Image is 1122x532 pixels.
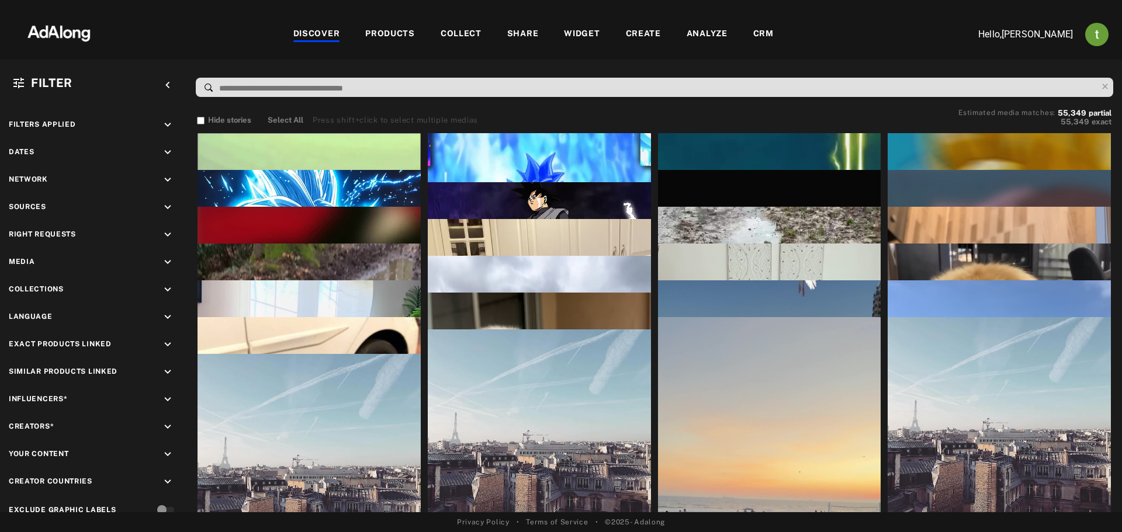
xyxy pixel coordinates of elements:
[9,203,46,211] span: Sources
[9,477,92,485] span: Creator Countries
[161,119,174,131] i: keyboard_arrow_down
[161,201,174,214] i: keyboard_arrow_down
[753,27,774,41] div: CRM
[956,27,1073,41] p: Hello, [PERSON_NAME]
[507,27,539,41] div: SHARE
[313,114,478,126] div: Press shift+click to select multiple medias
[161,283,174,296] i: keyboard_arrow_down
[365,27,415,41] div: PRODUCTS
[9,422,54,430] span: Creators*
[161,311,174,324] i: keyboard_arrow_down
[161,79,174,92] i: keyboard_arrow_left
[161,256,174,269] i: keyboard_arrow_down
[161,146,174,159] i: keyboard_arrow_down
[161,228,174,241] i: keyboard_arrow_down
[687,27,728,41] div: ANALYZE
[9,148,34,156] span: Dates
[1058,109,1086,117] span: 55,349
[1082,20,1111,49] button: Account settings
[9,285,64,293] span: Collections
[9,120,76,128] span: Filters applied
[526,517,588,527] a: Terms of Service
[958,109,1055,117] span: Estimated media matches:
[595,517,598,527] span: •
[605,517,665,527] span: © 2025 - Adalong
[197,114,251,126] button: Hide stories
[9,175,48,183] span: Network
[564,27,600,41] div: WIDGET
[9,258,35,266] span: Media
[161,173,174,186] i: keyboard_arrow_down
[9,230,76,238] span: Right Requests
[457,517,510,527] a: Privacy Policy
[1058,110,1111,116] button: 55,349partial
[161,338,174,351] i: keyboard_arrow_down
[161,448,174,461] i: keyboard_arrow_down
[161,393,174,406] i: keyboard_arrow_down
[9,340,112,348] span: Exact Products Linked
[441,27,482,41] div: COLLECT
[9,450,68,458] span: Your Content
[8,15,110,50] img: 63233d7d88ed69de3c212112c67096b6.png
[626,27,661,41] div: CREATE
[161,366,174,378] i: keyboard_arrow_down
[268,114,303,126] button: Select All
[958,116,1111,128] button: 55,349exact
[31,76,72,90] span: Filter
[9,312,53,321] span: Language
[161,475,174,488] i: keyboard_arrow_down
[9,505,116,515] div: Exclude Graphic Labels
[1061,117,1089,126] span: 55,349
[161,420,174,433] i: keyboard_arrow_down
[517,517,520,527] span: •
[293,27,340,41] div: DISCOVER
[9,367,117,375] span: Similar Products Linked
[9,395,67,403] span: Influencers*
[1085,23,1109,46] img: ACg8ocJj1Mp6hOb8A41jL1uwSMxz7God0ICt0FEFk954meAQ=s96-c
